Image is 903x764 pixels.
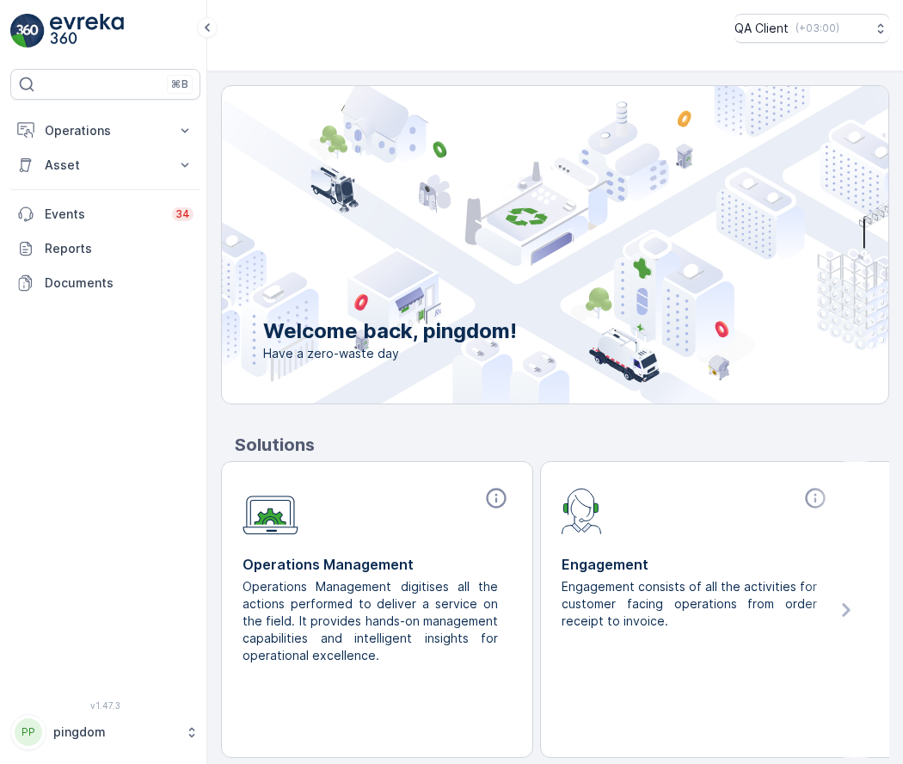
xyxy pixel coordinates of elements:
p: Operations [45,122,166,139]
span: Have a zero-waste day [263,345,517,362]
button: Asset [10,148,200,182]
p: Engagement [562,554,831,575]
p: Operations Management [243,554,512,575]
img: logo_light-DOdMpM7g.png [50,14,124,48]
p: pingdom [53,724,176,741]
a: Documents [10,266,200,300]
p: Documents [45,274,193,292]
p: Welcome back, pingdom! [263,317,517,345]
button: Operations [10,114,200,148]
div: PP [15,718,42,746]
img: logo [10,14,45,48]
img: module-icon [562,486,602,534]
a: Events34 [10,197,200,231]
p: Operations Management digitises all the actions performed to deliver a service on the field. It p... [243,578,498,664]
img: city illustration [144,86,888,404]
p: Engagement consists of all the activities for customer facing operations from order receipt to in... [562,578,817,630]
button: PPpingdom [10,714,200,750]
img: module-icon [243,486,298,535]
a: Reports [10,231,200,266]
p: Events [45,206,162,223]
span: v 1.47.3 [10,700,200,711]
p: ⌘B [171,77,188,91]
button: QA Client(+03:00) [734,14,889,43]
p: Solutions [235,432,889,458]
p: 34 [175,207,190,221]
p: Asset [45,157,166,174]
p: Reports [45,240,193,257]
p: QA Client [734,20,789,37]
p: ( +03:00 ) [795,22,839,35]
